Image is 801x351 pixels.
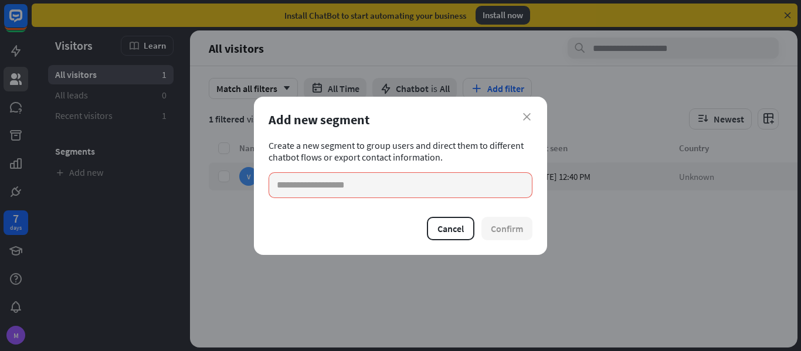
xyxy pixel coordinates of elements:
button: Open LiveChat chat widget [9,5,45,40]
div: Create a new segment to group users and direct them to different chatbot flows or export contact ... [269,139,532,198]
div: Add new segment [269,111,532,128]
button: Confirm [481,217,532,240]
button: Cancel [427,217,474,240]
i: close [523,113,531,121]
